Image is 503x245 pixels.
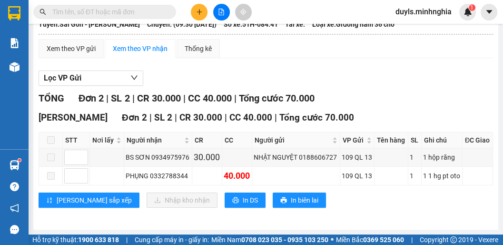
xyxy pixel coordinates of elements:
[111,92,129,104] span: SL 2
[39,71,143,86] button: Lọc VP Gửi
[187,92,231,104] span: CC 40.000
[194,151,220,164] div: 30.000
[375,133,408,148] th: Tên hàng
[10,62,20,72] img: warehouse-icon
[57,195,132,205] span: [PERSON_NAME] sắp xếp
[340,167,375,185] td: 109 QL 13
[126,152,190,163] div: BS SƠN 0934975976
[127,135,182,145] span: Người nhận
[10,160,20,170] img: warehouse-icon
[10,182,19,191] span: question-circle
[10,38,20,48] img: solution-icon
[135,235,209,245] span: Cung cấp máy in - giấy in:
[63,133,90,148] th: STT
[481,4,497,20] button: caret-down
[185,43,212,54] div: Thống kê
[469,4,475,11] sup: 1
[18,159,21,162] sup: 1
[106,92,108,104] span: |
[224,169,250,183] div: 40.000
[137,92,180,104] span: CR 30.000
[39,193,139,208] button: sort-ascending[PERSON_NAME] sắp xếp
[147,19,217,30] span: Chuyến: (09:30 [DATE])
[279,112,354,123] span: Tổng cước 70.000
[423,171,461,181] div: 1 1 hg pt oto
[388,6,459,18] span: duyls.minhnghia
[410,171,419,181] div: 1
[273,193,326,208] button: printerIn biên lai
[47,43,96,54] div: Xem theo VP gửi
[342,171,373,181] div: 109 QL 13
[8,6,20,20] img: logo-vxr
[191,4,207,20] button: plus
[423,152,461,163] div: 1 hộp răng
[464,8,472,16] img: icon-new-feature
[126,235,128,245] span: |
[275,112,277,123] span: |
[463,133,493,148] th: ĐC Giao
[285,19,305,30] span: Tài xế:
[46,197,53,204] span: sort-ascending
[39,92,64,104] span: TỔNG
[342,152,373,163] div: 109 QL 13
[211,235,328,245] span: Miền Nam
[39,112,108,123] span: [PERSON_NAME]
[363,236,404,244] strong: 0369 525 060
[243,195,258,205] span: In DS
[113,43,168,54] div: Xem theo VP nhận
[122,112,147,123] span: Đơn 2
[485,8,493,16] span: caret-down
[254,152,338,163] div: NHẬT NGUYỆT 0188606727
[196,9,203,15] span: plus
[280,197,287,204] span: printer
[224,19,278,30] span: Số xe: 51H-084.41
[241,236,328,244] strong: 0708 023 035 - 0935 103 250
[218,9,225,15] span: file-add
[340,148,375,167] td: 109 QL 13
[331,238,334,242] span: ⚪️
[130,74,138,82] span: down
[411,235,413,245] span: |
[450,236,457,243] span: copyright
[39,9,46,15] span: search
[10,225,19,234] span: message
[336,235,404,245] span: Miền Bắc
[222,133,252,148] th: CC
[213,4,230,20] button: file-add
[79,92,104,104] span: Đơn 2
[238,92,314,104] span: Tổng cước 70.000
[422,133,463,148] th: Ghi chú
[470,4,473,11] span: 1
[147,193,217,208] button: downloadNhập kho nhận
[232,197,239,204] span: printer
[44,72,81,84] span: Lọc VP Gửi
[52,7,165,17] input: Tìm tên, số ĐT hoặc mã đơn
[149,112,152,123] span: |
[225,193,266,208] button: printerIn DS
[92,135,114,145] span: Nơi lấy
[410,152,419,163] div: 1
[312,19,395,30] span: Loại xe: Giường nằm 36 chỗ
[235,4,252,20] button: aim
[39,20,140,28] b: Tuyến: Sài Gòn - [PERSON_NAME]
[240,9,247,15] span: aim
[78,236,119,244] strong: 1900 633 818
[32,235,119,245] span: Hỗ trợ kỹ thuật:
[175,112,177,123] span: |
[183,92,185,104] span: |
[132,92,134,104] span: |
[229,112,272,123] span: CC 40.000
[154,112,172,123] span: SL 2
[234,92,236,104] span: |
[291,195,318,205] span: In biên lai
[408,133,421,148] th: SL
[179,112,222,123] span: CR 30.000
[126,171,190,181] div: PHỤNG 0332788344
[192,133,222,148] th: CR
[10,204,19,213] span: notification
[225,112,227,123] span: |
[255,135,330,145] span: Người gửi
[343,135,365,145] span: VP Gửi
